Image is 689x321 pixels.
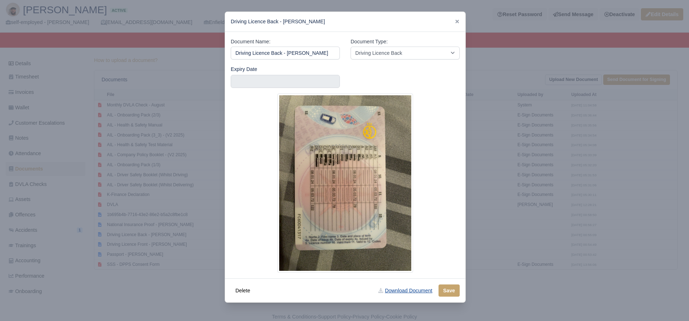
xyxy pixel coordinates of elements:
[653,287,689,321] iframe: Chat Widget
[439,284,460,297] button: Save
[225,12,465,32] div: Driving Licence Back - [PERSON_NAME]
[231,284,255,297] button: Delete
[351,38,388,46] label: Document Type:
[374,284,437,297] a: Download Document
[231,65,257,73] label: Expiry Date
[231,38,271,46] label: Document Name:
